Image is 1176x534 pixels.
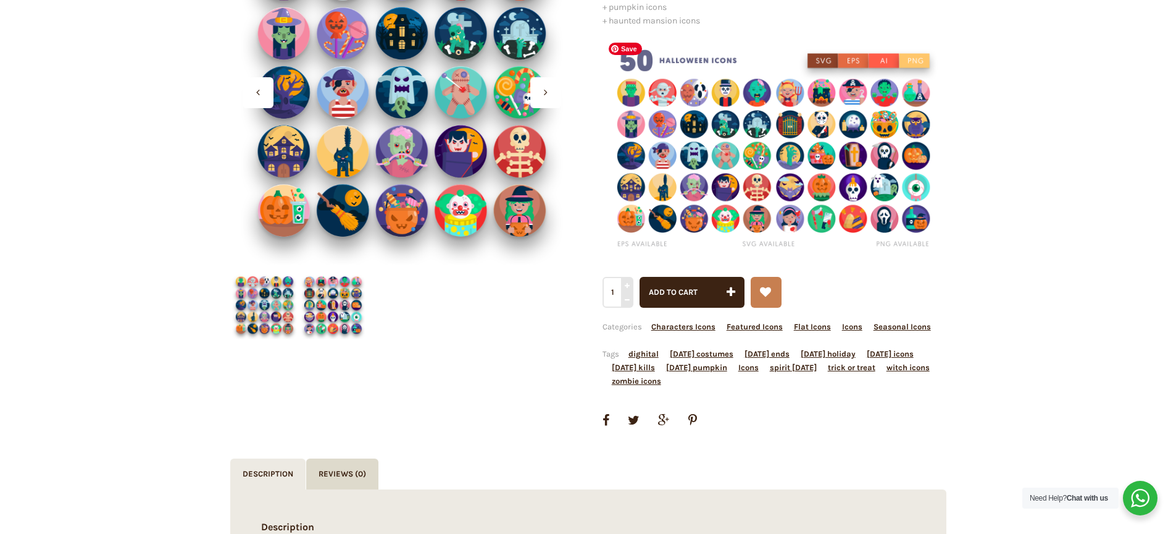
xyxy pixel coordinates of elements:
img: Halloween Icons [230,271,299,339]
a: [DATE] pumpkin [666,363,727,372]
span: Save [609,43,642,55]
a: spirit [DATE] [770,363,817,372]
a: dighital [628,349,659,358]
span: Tags [603,349,930,386]
img: 50 Halloween Icons [603,36,946,257]
img: Halloween Flat Icons [299,271,367,339]
h2: Description [261,520,915,534]
span: Need Help? [1030,494,1108,502]
span: Categories [603,322,931,331]
a: Flat Icons [794,322,831,331]
span: Add to cart [649,287,698,297]
a: Icons [842,322,862,331]
a: [DATE] ends [744,349,790,358]
input: Qty [603,277,632,308]
strong: Chat with us [1067,494,1108,502]
a: Description [230,459,306,489]
a: [DATE] icons [867,349,914,358]
a: Characters Icons [651,322,715,331]
a: Seasonal Icons [874,322,931,331]
a: [DATE] kills [612,363,655,372]
button: Add to cart [640,277,744,308]
a: trick or treat [828,363,875,372]
a: Reviews (0) [306,459,378,489]
a: zombie icons [612,376,661,386]
a: [DATE] costumes [670,349,733,358]
a: [DATE] holiday [801,349,856,358]
a: witch icons [886,363,930,372]
a: Featured Icons [727,322,783,331]
a: Icons [738,363,759,372]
